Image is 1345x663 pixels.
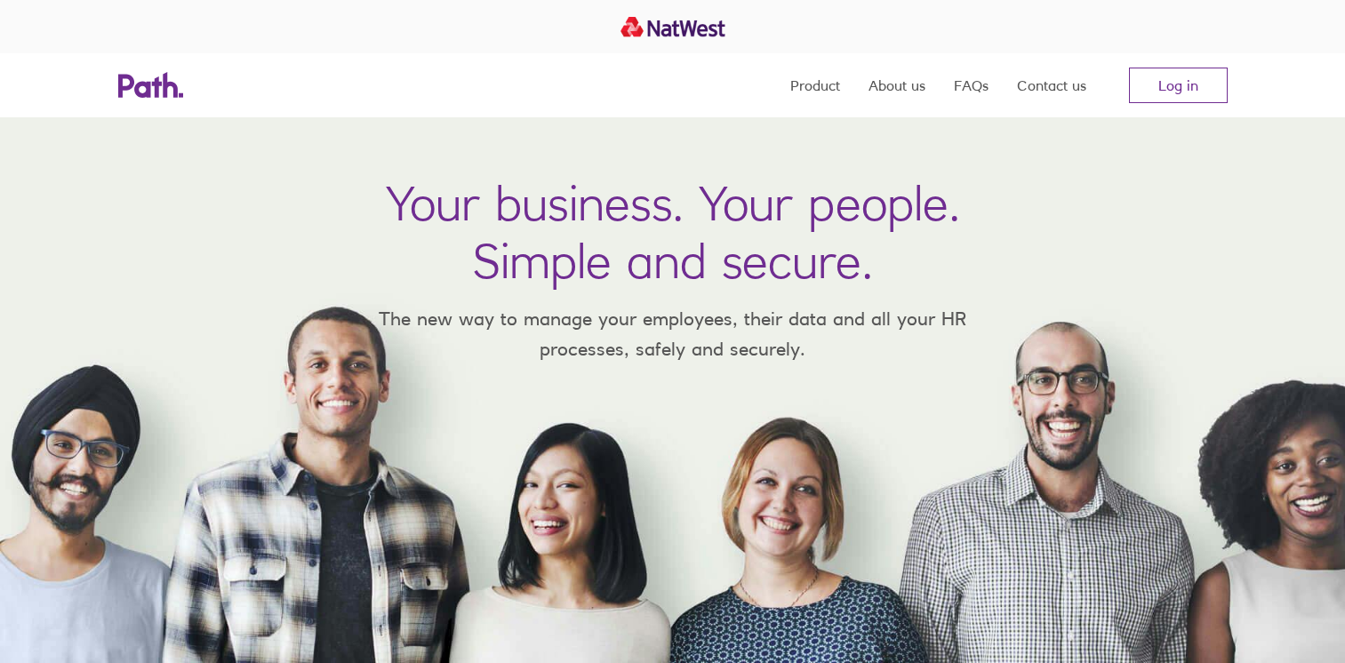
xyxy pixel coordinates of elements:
[790,53,840,117] a: Product
[386,174,960,290] h1: Your business. Your people. Simple and secure.
[353,304,993,363] p: The new way to manage your employees, their data and all your HR processes, safely and securely.
[869,53,925,117] a: About us
[1129,68,1228,103] a: Log in
[954,53,989,117] a: FAQs
[1017,53,1086,117] a: Contact us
